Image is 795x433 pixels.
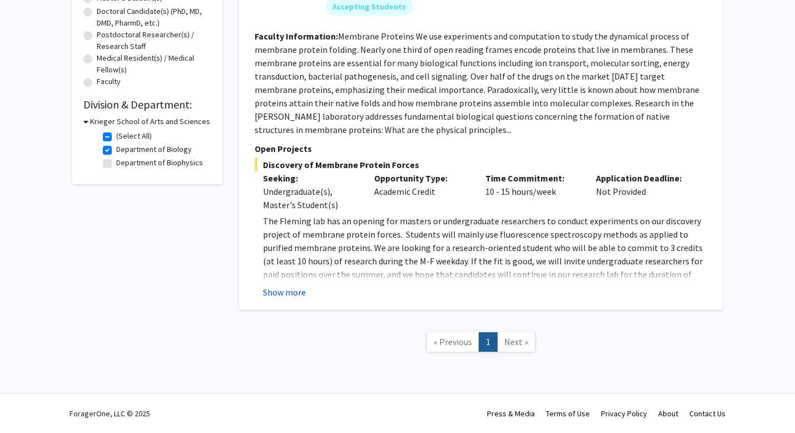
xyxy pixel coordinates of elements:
p: Opportunity Type: [374,171,469,185]
a: Press & Media [487,409,535,419]
button: Show more [263,286,306,299]
label: Department of Biophysics [116,157,203,169]
h3: Krieger School of Arts and Sciences [90,116,210,127]
a: 1 [479,332,498,352]
a: Terms of Use [546,409,590,419]
iframe: Chat [8,383,47,425]
label: Doctoral Candidate(s) (PhD, MD, DMD, PharmD, etc.) [97,6,211,29]
div: ForagerOne, LLC © 2025 [69,394,150,433]
span: Next » [504,336,528,347]
div: Undergraduate(s), Master's Student(s) [263,185,357,211]
p: Time Commitment: [485,171,580,185]
div: Academic Credit [366,171,477,211]
p: Open Projects [255,142,707,155]
label: Faculty [97,76,121,87]
p: The Fleming lab has an opening for masters or undergraduate researchers to conduct experiments on... [263,214,707,308]
a: Privacy Policy [601,409,647,419]
span: « Previous [434,336,472,347]
label: (Select All) [116,130,152,142]
fg-read-more: Membrane Proteins We use experiments and computation to study the dynamical process of membrane p... [255,31,699,135]
div: Not Provided [588,171,699,211]
span: Discovery of Membrane Protein Forces [255,158,707,171]
a: Previous Page [426,332,479,352]
p: Seeking: [263,171,357,185]
label: Postdoctoral Researcher(s) / Research Staff [97,29,211,52]
b: Faculty Information: [255,31,338,42]
p: Application Deadline: [596,171,690,185]
label: Department of Biology [116,144,192,155]
a: About [658,409,678,419]
label: Medical Resident(s) / Medical Fellow(s) [97,52,211,76]
a: Next Page [497,332,535,352]
div: 10 - 15 hours/week [477,171,588,211]
a: Contact Us [689,409,726,419]
nav: Page navigation [239,321,723,366]
h2: Division & Department: [83,98,211,111]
